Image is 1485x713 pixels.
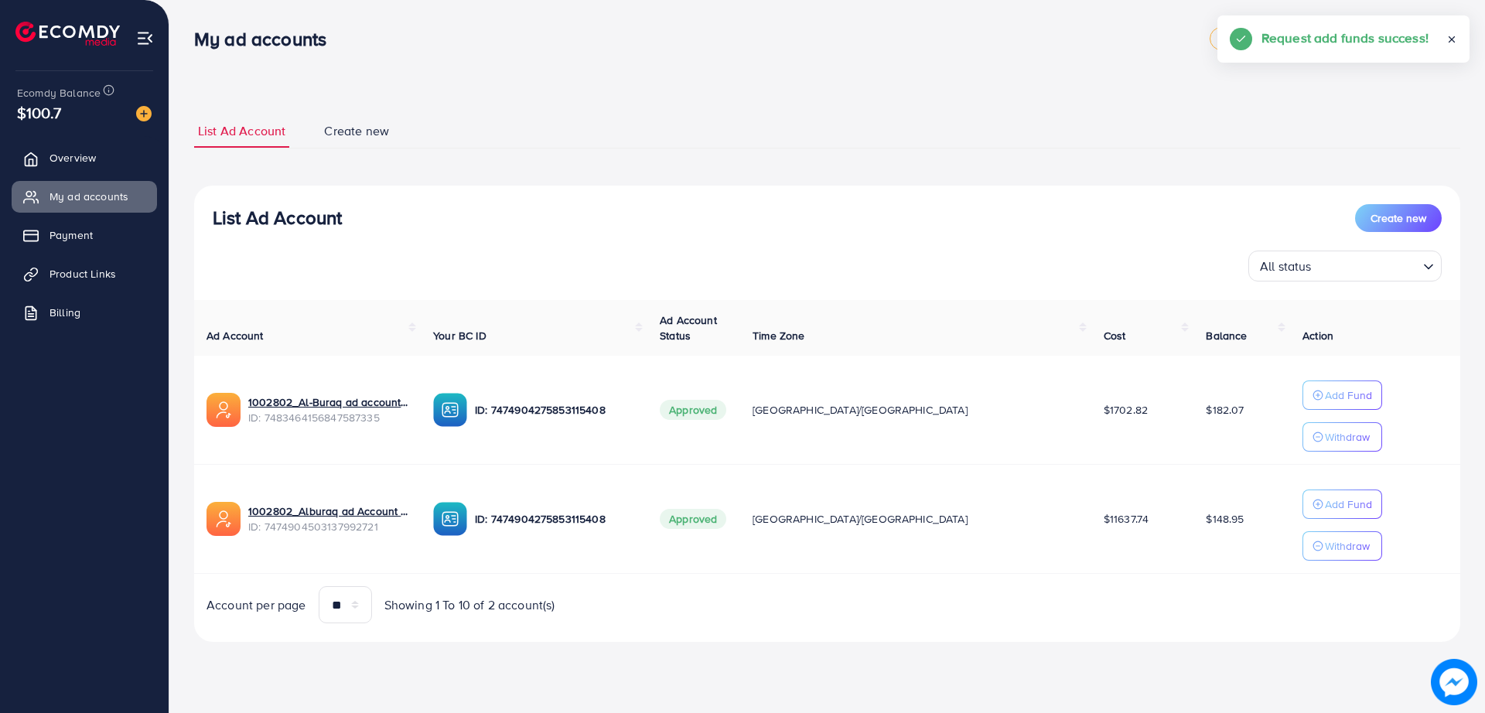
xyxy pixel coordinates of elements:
[1206,511,1244,527] span: $148.95
[248,503,408,519] a: 1002802_Alburaq ad Account 1_1740386843243
[248,394,408,426] div: <span class='underline'>1002802_Al-Buraq ad account 02_1742380041767</span></br>7483464156847587335
[1325,386,1372,404] p: Add Fund
[49,266,116,281] span: Product Links
[1325,537,1370,555] p: Withdraw
[324,122,389,140] span: Create new
[207,393,241,427] img: ic-ads-acc.e4c84228.svg
[1210,27,1330,50] a: metap_pakistan_001
[1104,402,1148,418] span: $1702.82
[1206,402,1244,418] span: $182.07
[213,206,342,229] h3: List Ad Account
[194,28,339,50] h3: My ad accounts
[1302,490,1382,519] button: Add Fund
[198,122,285,140] span: List Ad Account
[136,106,152,121] img: image
[49,189,128,204] span: My ad accounts
[1325,495,1372,513] p: Add Fund
[248,503,408,535] div: <span class='underline'>1002802_Alburaq ad Account 1_1740386843243</span></br>7474904503137992721
[1302,422,1382,452] button: Withdraw
[1257,255,1315,278] span: All status
[49,150,96,165] span: Overview
[475,510,635,528] p: ID: 7474904275853115408
[49,305,80,320] span: Billing
[1316,252,1417,278] input: Search for option
[49,227,93,243] span: Payment
[136,29,154,47] img: menu
[1325,428,1370,446] p: Withdraw
[207,502,241,536] img: ic-ads-acc.e4c84228.svg
[1302,380,1382,410] button: Add Fund
[1355,204,1442,232] button: Create new
[1431,659,1477,705] img: image
[1371,210,1426,226] span: Create new
[12,297,157,328] a: Billing
[248,519,408,534] span: ID: 7474904503137992721
[17,85,101,101] span: Ecomdy Balance
[1302,328,1333,343] span: Action
[248,394,408,410] a: 1002802_Al-Buraq ad account 02_1742380041767
[12,220,157,251] a: Payment
[1261,28,1429,48] h5: Request add funds success!
[207,328,264,343] span: Ad Account
[15,22,120,46] img: logo
[1302,531,1382,561] button: Withdraw
[1248,251,1442,281] div: Search for option
[660,509,726,529] span: Approved
[753,402,968,418] span: [GEOGRAPHIC_DATA]/[GEOGRAPHIC_DATA]
[12,181,157,212] a: My ad accounts
[660,312,717,343] span: Ad Account Status
[248,410,408,425] span: ID: 7483464156847587335
[1206,328,1247,343] span: Balance
[384,596,555,614] span: Showing 1 To 10 of 2 account(s)
[433,328,486,343] span: Your BC ID
[753,328,804,343] span: Time Zone
[1104,328,1126,343] span: Cost
[753,511,968,527] span: [GEOGRAPHIC_DATA]/[GEOGRAPHIC_DATA]
[17,101,61,124] span: $100.7
[433,393,467,427] img: ic-ba-acc.ded83a64.svg
[12,258,157,289] a: Product Links
[475,401,635,419] p: ID: 7474904275853115408
[660,400,726,420] span: Approved
[12,142,157,173] a: Overview
[1104,511,1149,527] span: $11637.74
[433,502,467,536] img: ic-ba-acc.ded83a64.svg
[207,596,306,614] span: Account per page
